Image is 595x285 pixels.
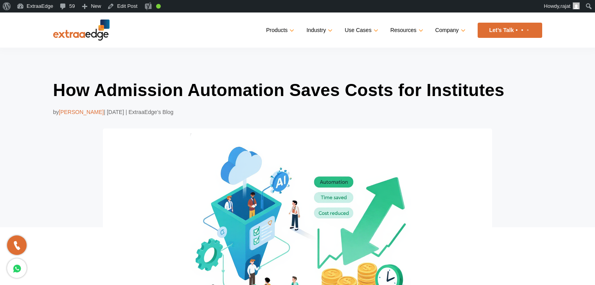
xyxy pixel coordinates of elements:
a: Company [435,25,464,36]
div: by | [DATE] | ExtraaEdge’s Blog [53,107,542,117]
a: Industry [306,25,331,36]
span: rajat [561,3,570,9]
span: [PERSON_NAME] [59,109,104,115]
a: Let’s Talk [478,23,542,38]
a: Resources [390,25,422,36]
h1: How Admission Automation Saves Costs for Institutes [53,79,542,102]
a: Products [266,25,293,36]
a: Use Cases [345,25,376,36]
